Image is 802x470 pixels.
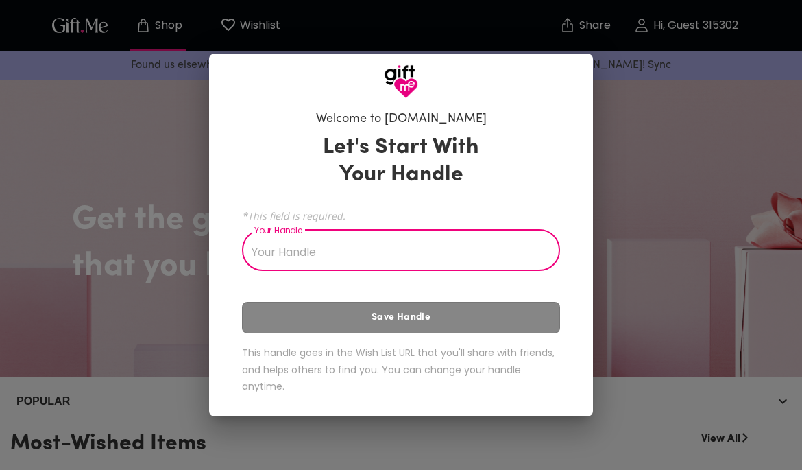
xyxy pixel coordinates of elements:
[242,233,545,271] input: Your Handle
[242,209,560,222] span: *This field is required.
[384,64,418,99] img: GiftMe Logo
[242,344,560,395] h6: This handle goes in the Wish List URL that you'll share with friends, and helps others to find yo...
[306,134,496,189] h3: Let's Start With Your Handle
[316,111,487,128] h6: Welcome to [DOMAIN_NAME]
